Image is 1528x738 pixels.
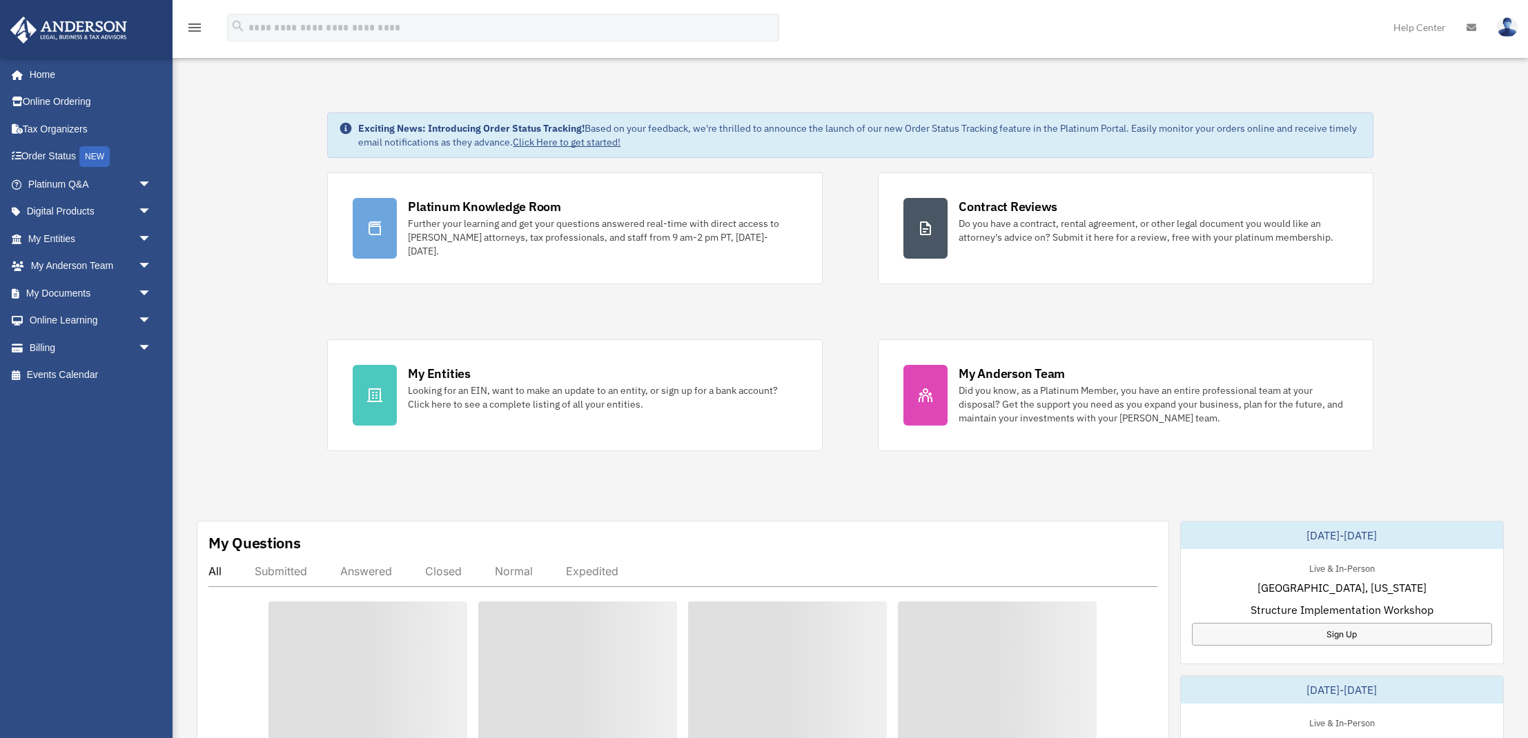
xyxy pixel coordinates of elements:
[6,17,131,43] img: Anderson Advisors Platinum Portal
[1257,579,1427,596] span: [GEOGRAPHIC_DATA], [US_STATE]
[1298,715,1386,729] div: Live & In-Person
[10,115,173,143] a: Tax Organizers
[138,307,166,335] span: arrow_drop_down
[513,136,620,148] a: Click Here to get started!
[1497,17,1518,37] img: User Pic
[10,307,173,335] a: Online Learningarrow_drop_down
[10,198,173,226] a: Digital Productsarrow_drop_down
[186,19,203,36] i: menu
[10,252,173,280] a: My Anderson Teamarrow_drop_down
[138,279,166,308] span: arrow_drop_down
[208,564,222,578] div: All
[1192,623,1493,646] a: Sign Up
[10,61,166,88] a: Home
[138,170,166,199] span: arrow_drop_down
[327,339,823,451] a: My Entities Looking for an EIN, want to make an update to an entity, or sign up for a bank accoun...
[138,334,166,362] span: arrow_drop_down
[425,564,462,578] div: Closed
[10,88,173,116] a: Online Ordering
[186,24,203,36] a: menu
[959,365,1065,382] div: My Anderson Team
[79,146,110,167] div: NEW
[1181,521,1504,549] div: [DATE]-[DATE]
[358,121,1361,149] div: Based on your feedback, we're thrilled to announce the launch of our new Order Status Tracking fe...
[138,225,166,253] span: arrow_drop_down
[1298,560,1386,575] div: Live & In-Person
[566,564,618,578] div: Expedited
[959,217,1348,244] div: Do you have a contract, rental agreement, or other legal document you would like an attorney's ad...
[231,19,246,34] i: search
[358,122,585,134] strong: Exciting News: Introducing Order Status Tracking!
[878,172,1373,284] a: Contract Reviews Do you have a contract, rental agreement, or other legal document you would like...
[959,198,1057,215] div: Contract Reviews
[255,564,307,578] div: Submitted
[138,252,166,281] span: arrow_drop_down
[10,334,173,361] a: Billingarrow_drop_down
[878,339,1373,451] a: My Anderson Team Did you know, as a Platinum Member, you have an entire professional team at your...
[138,198,166,226] span: arrow_drop_down
[340,564,392,578] div: Answered
[10,279,173,307] a: My Documentsarrow_drop_down
[408,383,797,411] div: Looking for an EIN, want to make an update to an entity, or sign up for a bank account? Click her...
[959,383,1348,425] div: Did you know, as a Platinum Member, you have an entire professional team at your disposal? Get th...
[10,361,173,389] a: Events Calendar
[10,143,173,171] a: Order StatusNEW
[10,170,173,198] a: Platinum Q&Aarrow_drop_down
[408,365,470,382] div: My Entities
[408,198,561,215] div: Platinum Knowledge Room
[208,532,301,553] div: My Questions
[10,225,173,252] a: My Entitiesarrow_drop_down
[408,217,797,258] div: Further your learning and get your questions answered real-time with direct access to [PERSON_NAM...
[327,172,823,284] a: Platinum Knowledge Room Further your learning and get your questions answered real-time with dire...
[1251,601,1433,618] span: Structure Implementation Workshop
[495,564,533,578] div: Normal
[1181,676,1504,704] div: [DATE]-[DATE]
